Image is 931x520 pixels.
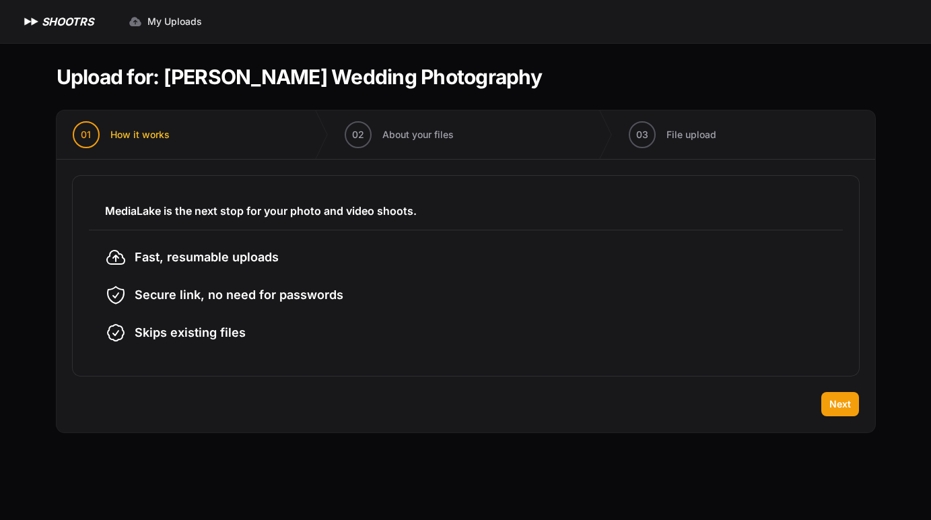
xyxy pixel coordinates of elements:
span: About your files [382,128,454,141]
button: 02 About your files [329,110,470,159]
h1: SHOOTRS [42,13,94,30]
img: SHOOTRS [22,13,42,30]
span: Next [829,397,851,411]
span: Secure link, no need for passwords [135,286,343,304]
span: Fast, resumable uploads [135,248,279,267]
span: 03 [636,128,648,141]
a: My Uploads [120,9,210,34]
h3: MediaLake is the next stop for your photo and video shoots. [105,203,827,219]
span: 01 [81,128,91,141]
button: 03 File upload [613,110,732,159]
span: 02 [352,128,364,141]
button: 01 How it works [57,110,186,159]
a: SHOOTRS SHOOTRS [22,13,94,30]
span: My Uploads [147,15,202,28]
span: How it works [110,128,170,141]
button: Next [821,392,859,416]
span: Skips existing files [135,323,246,342]
span: File upload [666,128,716,141]
h1: Upload for: [PERSON_NAME] Wedding Photography [57,65,542,89]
